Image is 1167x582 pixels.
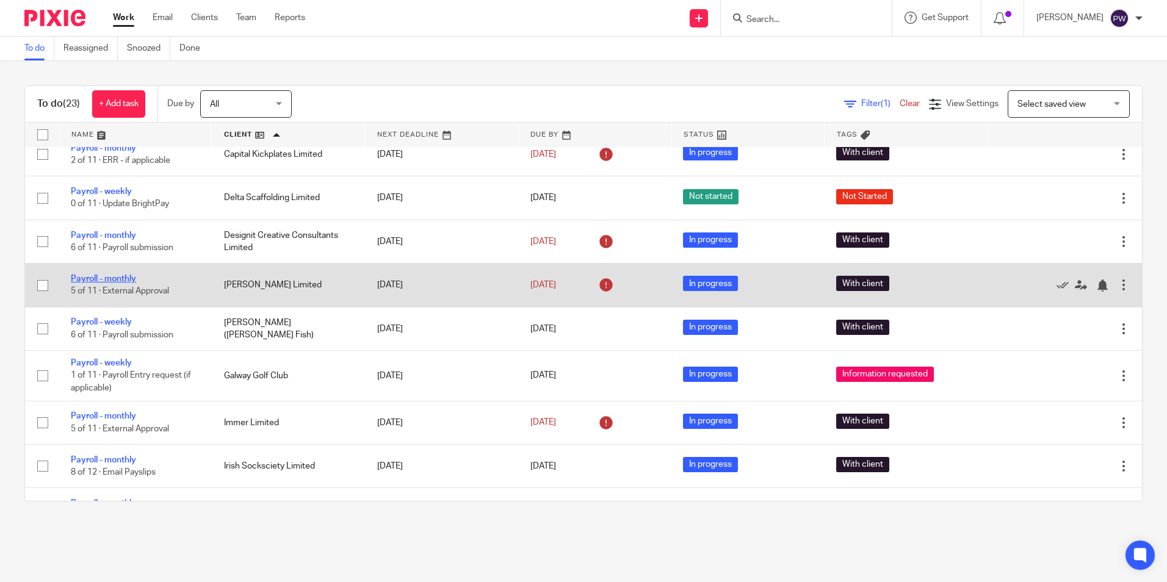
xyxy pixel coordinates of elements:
[71,468,156,476] span: 8 of 12 · Email Payslips
[836,457,889,472] span: With client
[365,351,518,401] td: [DATE]
[836,367,934,382] span: Information requested
[71,287,169,296] span: 5 of 11 · External Approval
[837,131,858,138] span: Tags
[212,132,365,176] td: Capital Kickplates Limited
[1110,9,1129,28] img: svg%3E
[683,367,738,382] span: In progress
[153,12,173,24] a: Email
[1036,12,1104,24] p: [PERSON_NAME]
[179,37,209,60] a: Done
[836,145,889,160] span: With client
[530,419,556,427] span: [DATE]
[683,501,738,516] span: In progress
[836,276,889,291] span: With client
[683,232,738,248] span: In progress
[212,264,365,307] td: [PERSON_NAME] Limited
[63,37,118,60] a: Reassigned
[365,488,518,531] td: [DATE]
[127,37,170,60] a: Snoozed
[683,189,739,204] span: Not started
[71,456,136,464] a: Payroll - monthly
[836,320,889,335] span: With client
[71,318,132,326] a: Payroll - weekly
[212,444,365,487] td: Irish Socksciety Limited
[92,90,145,118] a: + Add task
[861,99,900,108] span: Filter
[683,320,738,335] span: In progress
[365,132,518,176] td: [DATE]
[836,232,889,248] span: With client
[71,331,173,339] span: 6 of 11 · Payroll submission
[71,275,136,283] a: Payroll - monthly
[365,444,518,487] td: [DATE]
[836,189,893,204] span: Not Started
[365,176,518,220] td: [DATE]
[881,99,891,108] span: (1)
[71,412,136,420] a: Payroll - monthly
[71,243,173,252] span: 6 of 11 · Payroll submission
[900,99,920,108] a: Clear
[212,220,365,263] td: Designit Creative Consultants Limited
[113,12,134,24] a: Work
[212,488,365,531] td: Ironstone Safety Limited
[1057,279,1075,291] a: Mark as done
[191,12,218,24] a: Clients
[683,414,738,429] span: In progress
[530,150,556,159] span: [DATE]
[71,200,169,209] span: 0 of 11 · Update BrightPay
[745,15,855,26] input: Search
[71,144,136,153] a: Payroll - monthly
[683,457,738,472] span: In progress
[530,325,556,333] span: [DATE]
[71,499,136,508] a: Payroll - monthly
[212,307,365,350] td: [PERSON_NAME] ([PERSON_NAME] Fish)
[683,276,738,291] span: In progress
[946,99,999,108] span: View Settings
[71,372,191,393] span: 1 of 11 · Payroll Entry request (if applicable)
[530,237,556,246] span: [DATE]
[212,351,365,401] td: Galway Golf Club
[212,176,365,220] td: Delta Scaffolding Limited
[236,12,256,24] a: Team
[365,220,518,263] td: [DATE]
[24,10,85,26] img: Pixie
[24,37,54,60] a: To do
[1017,100,1086,109] span: Select saved view
[530,462,556,470] span: [DATE]
[530,281,556,289] span: [DATE]
[71,425,169,433] span: 5 of 11 · External Approval
[275,12,305,24] a: Reports
[167,98,194,110] p: Due by
[37,98,80,110] h1: To do
[71,187,132,196] a: Payroll - weekly
[836,501,889,516] span: With client
[922,13,969,22] span: Get Support
[63,99,80,109] span: (23)
[71,359,132,367] a: Payroll - weekly
[683,145,738,160] span: In progress
[530,193,556,202] span: [DATE]
[365,307,518,350] td: [DATE]
[210,100,219,109] span: All
[836,414,889,429] span: With client
[212,401,365,444] td: Immer Limited
[71,231,136,240] a: Payroll - monthly
[71,156,170,165] span: 2 of 11 · ERR - if applicable
[530,372,556,380] span: [DATE]
[365,401,518,444] td: [DATE]
[365,264,518,307] td: [DATE]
